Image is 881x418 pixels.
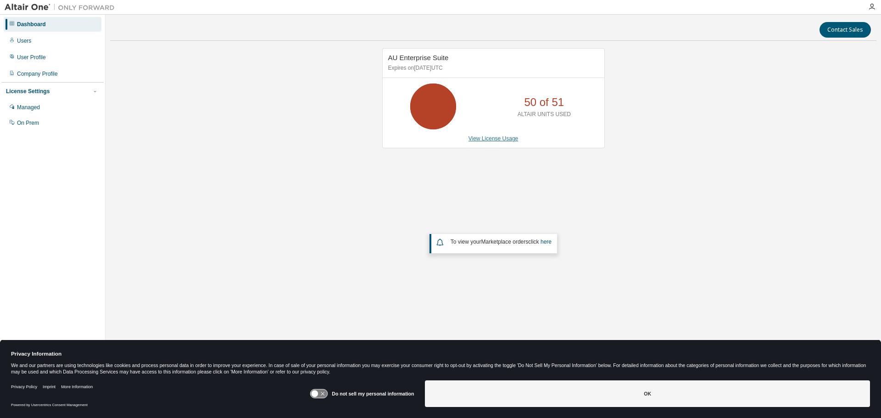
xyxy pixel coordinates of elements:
[6,88,50,95] div: License Settings
[481,239,529,245] em: Marketplace orders
[518,111,571,118] p: ALTAIR UNITS USED
[17,54,46,61] div: User Profile
[17,119,39,127] div: On Prem
[17,104,40,111] div: Managed
[451,239,552,245] span: To view your click
[468,135,519,142] a: View License Usage
[17,70,58,78] div: Company Profile
[388,64,597,72] p: Expires on [DATE] UTC
[17,21,46,28] div: Dashboard
[388,54,449,61] span: AU Enterprise Suite
[820,22,871,38] button: Contact Sales
[17,37,31,45] div: Users
[5,3,119,12] img: Altair One
[541,239,552,245] a: here
[524,95,564,110] p: 50 of 51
